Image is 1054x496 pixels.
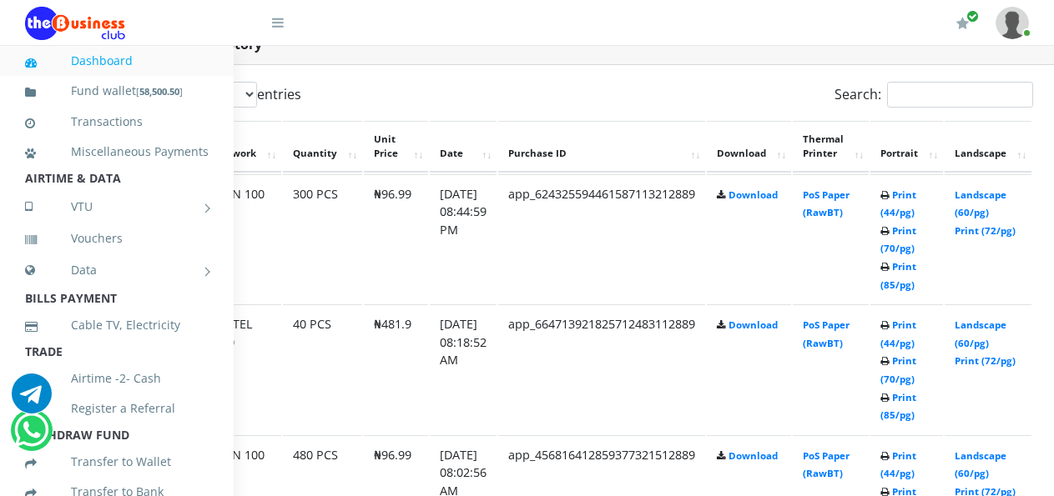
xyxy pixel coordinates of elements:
td: app_664713921825712483112889 [498,304,705,433]
th: Thermal Printer: activate to sort column ascending [793,121,869,173]
a: Landscape (60/pg) [955,449,1006,480]
td: 40 PCS [283,304,362,433]
a: Print (44/pg) [880,449,916,480]
td: app_624325594461587113212889 [498,174,705,303]
a: PoS Paper (RawBT) [803,188,850,219]
td: AIRTEL 500 [204,304,281,433]
a: Print (85/pg) [880,391,916,422]
a: Print (70/pg) [880,354,916,385]
a: VTU [25,186,209,228]
a: Download [729,449,778,462]
a: Print (72/pg) [955,224,1016,237]
label: Search: [835,82,1033,108]
input: Search: [887,82,1033,108]
span: Renew/Upgrade Subscription [966,10,979,23]
a: Airtime -2- Cash [25,359,209,398]
a: Cable TV, Electricity [25,306,209,344]
a: Miscellaneous Payments [25,133,209,171]
a: PoS Paper (RawBT) [803,449,850,480]
small: [ ] [136,85,183,98]
img: User [996,7,1029,39]
img: Logo [25,7,125,40]
a: Print (44/pg) [880,188,916,219]
td: ₦481.9 [364,304,428,433]
td: [DATE] 08:44:59 PM [430,174,497,303]
th: Unit Price: activate to sort column ascending [364,121,428,173]
th: Network: activate to sort column ascending [204,121,281,173]
a: Chat for support [14,423,48,450]
i: Renew/Upgrade Subscription [956,17,969,30]
td: [DATE] 08:18:52 AM [430,304,497,433]
a: Transactions [25,103,209,141]
th: Landscape: activate to sort column ascending [945,121,1031,173]
a: Register a Referral [25,389,209,428]
th: Quantity: activate to sort column ascending [283,121,362,173]
th: Download: activate to sort column ascending [707,121,791,173]
a: Data [25,249,209,291]
th: Date: activate to sort column ascending [430,121,497,173]
a: Chat for support [12,386,52,413]
a: Landscape (60/pg) [955,188,1006,219]
td: 300 PCS [283,174,362,303]
a: Print (70/pg) [880,224,916,255]
td: ₦96.99 [364,174,428,303]
a: PoS Paper (RawBT) [803,318,850,349]
a: Download [729,188,778,201]
a: Landscape (60/pg) [955,318,1006,349]
a: Transfer to Wallet [25,443,209,481]
td: MTN 100 [204,174,281,303]
a: Fund wallet[58,500.50] [25,72,209,111]
a: Dashboard [25,42,209,80]
a: Print (72/pg) [955,354,1016,367]
th: Portrait: activate to sort column ascending [870,121,943,173]
a: Vouchers [25,219,209,258]
a: Print (44/pg) [880,318,916,349]
a: Download [729,318,778,331]
th: Purchase ID: activate to sort column ascending [498,121,705,173]
a: Print (85/pg) [880,260,916,291]
b: 58,500.50 [139,85,179,98]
